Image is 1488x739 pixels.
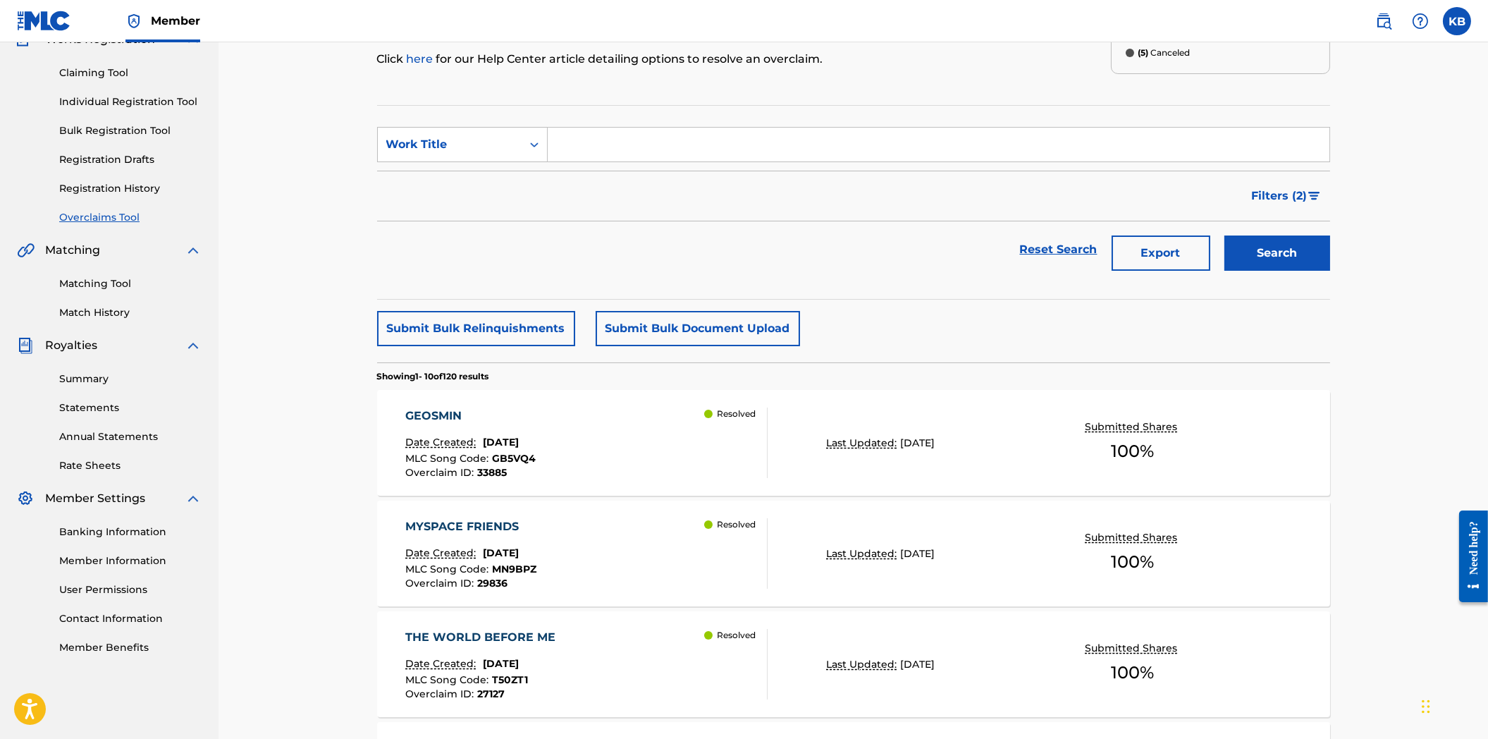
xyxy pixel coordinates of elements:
img: expand [185,337,202,354]
p: Click for our Help Center article detailing options to resolve an overclaim. [377,51,1111,68]
p: Resolved [717,518,756,531]
img: help [1412,13,1429,30]
span: MLC Song Code : [405,563,492,575]
img: expand [185,242,202,259]
a: Registration Drafts [59,152,202,167]
span: MLC Song Code : [405,452,492,465]
img: search [1375,13,1392,30]
span: Member [151,13,200,29]
p: Submitted Shares [1085,641,1181,656]
img: filter [1308,192,1320,200]
div: Help [1406,7,1434,35]
a: Matching Tool [59,276,202,291]
div: THE WORLD BEFORE ME [405,629,562,646]
a: THE WORLD BEFORE MEDate Created:[DATE]MLC Song Code:T50ZT1Overclaim ID:27127 ResolvedLast Updated... [377,611,1330,717]
span: [DATE] [483,657,519,670]
p: Date Created: [405,435,479,450]
div: Drag [1422,685,1430,728]
a: here [407,52,436,66]
img: Member Settings [17,490,34,507]
a: Rate Sheets [59,458,202,473]
span: 27127 [477,688,505,700]
a: Match History [59,305,202,320]
span: Royalties [45,337,97,354]
img: Matching [17,242,35,259]
p: Submitted Shares [1085,420,1181,434]
a: Claiming Tool [59,66,202,80]
img: Top Rightsholder [125,13,142,30]
a: Member Benefits [59,640,202,655]
button: Filters (2) [1243,178,1330,214]
span: [DATE] [900,547,935,560]
p: Canceled [1138,47,1191,59]
p: Date Created: [405,656,479,671]
a: Banking Information [59,525,202,539]
a: Individual Registration Tool [59,94,202,109]
p: Date Created: [405,546,479,561]
div: MYSPACE FRIENDS [405,518,536,535]
iframe: Resource Center [1449,500,1488,613]
span: 29836 [477,577,508,590]
span: 100 % [1112,549,1155,575]
button: Submit Bulk Relinquishments [377,311,575,346]
a: Registration History [59,181,202,196]
span: 100 % [1112,660,1155,685]
a: User Permissions [59,582,202,597]
form: Search Form [377,127,1330,278]
button: Export [1112,236,1210,271]
p: Last Updated: [826,546,900,561]
span: T50ZT1 [492,673,528,686]
div: GEOSMIN [405,408,536,425]
span: [DATE] [483,546,519,559]
a: GEOSMINDate Created:[DATE]MLC Song Code:GB5VQ4Overclaim ID:33885 ResolvedLast Updated:[DATE]Submi... [377,390,1330,496]
img: expand [185,490,202,507]
span: Filters ( 2 ) [1252,188,1308,204]
img: MLC Logo [17,11,71,31]
a: Statements [59,401,202,415]
span: Matching [45,242,100,259]
span: (5) [1138,47,1149,58]
button: Submit Bulk Document Upload [596,311,800,346]
p: Showing 1 - 10 of 120 results [377,370,489,383]
span: MN9BPZ [492,563,536,575]
button: Search [1224,236,1330,271]
span: 100 % [1112,439,1155,464]
a: Overclaims Tool [59,210,202,225]
p: Resolved [717,408,756,420]
iframe: Chat Widget [1418,671,1488,739]
span: GB5VQ4 [492,452,536,465]
span: Overclaim ID : [405,688,477,700]
p: Resolved [717,629,756,642]
div: Work Title [386,136,513,153]
a: Contact Information [59,611,202,626]
a: Summary [59,372,202,386]
a: Bulk Registration Tool [59,123,202,138]
span: Overclaim ID : [405,577,477,590]
p: Last Updated: [826,436,900,451]
span: MLC Song Code : [405,673,492,686]
span: 33885 [477,466,507,479]
p: Submitted Shares [1085,530,1181,545]
a: Public Search [1370,7,1398,35]
img: Royalties [17,337,34,354]
div: User Menu [1443,7,1471,35]
a: MYSPACE FRIENDSDate Created:[DATE]MLC Song Code:MN9BPZOverclaim ID:29836 ResolvedLast Updated:[DA... [377,501,1330,606]
a: Reset Search [1013,234,1105,265]
a: Annual Statements [59,429,202,444]
span: [DATE] [900,658,935,671]
a: Member Information [59,554,202,568]
p: Last Updated: [826,657,900,672]
span: Overclaim ID : [405,466,477,479]
span: Member Settings [45,490,145,507]
span: [DATE] [483,436,519,448]
span: [DATE] [900,436,935,449]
